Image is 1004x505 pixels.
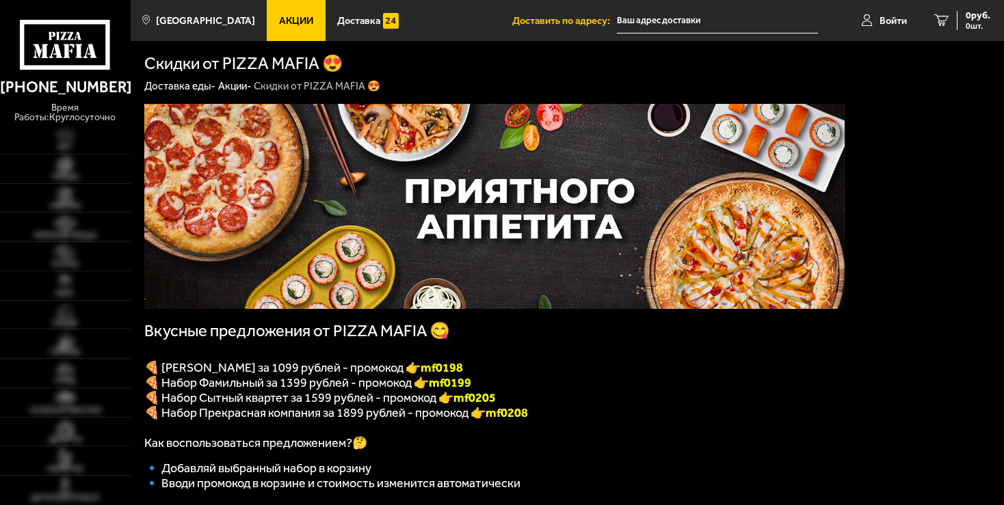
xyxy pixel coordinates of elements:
[156,16,255,26] span: [GEOGRAPHIC_DATA]
[144,435,367,450] span: Как воспользоваться предложением?🤔
[144,461,371,476] span: 🔹 Добавляй выбранный набор в корзину
[486,405,528,420] span: mf0208
[144,375,471,390] span: 🍕 Набор Фамильный за 1399 рублей - промокод 👉
[144,80,215,92] a: Доставка еды-
[966,22,990,30] span: 0 шт.
[429,375,471,390] b: mf0199
[144,390,496,405] span: 🍕 Набор Сытный квартет за 1599 рублей - промокод 👉
[421,360,463,375] font: mf0198
[966,11,990,21] span: 0 руб.
[617,8,818,33] input: Ваш адрес доставки
[453,390,496,405] b: mf0205
[880,16,907,26] span: Войти
[279,16,313,26] span: Акции
[337,16,380,26] span: Доставка
[383,13,399,29] img: 15daf4d41897b9f0e9f617042186c801.svg
[512,16,617,26] span: Доставить по адресу:
[144,405,486,420] span: 🍕 Набор Прекрасная компания за 1899 рублей - промокод 👉
[218,80,252,92] a: Акции-
[254,80,380,94] div: Скидки от PIZZA MAFIA 😍
[144,104,845,309] img: 1024x1024
[144,55,343,72] h1: Скидки от PIZZA MAFIA 😍
[144,360,463,375] span: 🍕 [PERSON_NAME] за 1099 рублей - промокод 👉
[144,476,520,491] span: 🔹 Вводи промокод в корзине и стоимость изменится автоматически
[144,321,450,340] span: Вкусные предложения от PIZZA MAFIA 😋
